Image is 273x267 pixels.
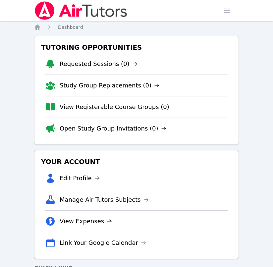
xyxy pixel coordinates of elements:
a: Requested Sessions (0) [60,59,137,69]
a: View Registerable Course Groups (0) [60,102,177,112]
a: Edit Profile [60,174,100,183]
nav: Breadcrumb [34,24,239,30]
a: Manage Air Tutors Subjects [60,195,149,204]
h3: Tutoring Opportunities [40,41,233,53]
a: Open Study Group Invitations (0) [60,124,166,133]
span: Dashboard [58,25,83,30]
a: Link Your Google Calendar [60,238,146,247]
h3: Your Account [40,156,233,168]
a: Study Group Replacements (0) [60,81,159,90]
a: View Expenses [60,217,112,226]
a: Dashboard [58,24,83,30]
img: Air Tutors [34,1,128,20]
